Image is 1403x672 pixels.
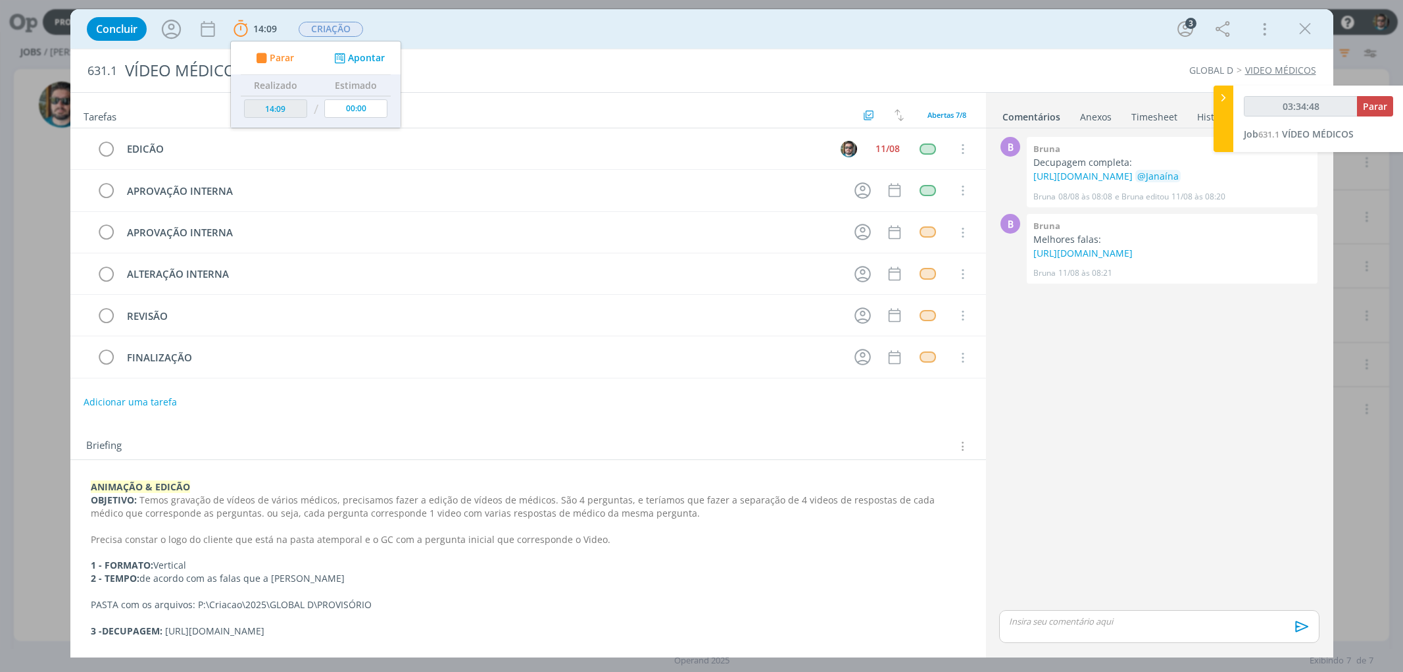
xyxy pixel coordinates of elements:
[91,598,372,611] span: PASTA com os arquivos: P:\Criacao\2025\GLOBAL D\PROVISÓRIO
[841,141,857,157] img: R
[96,24,137,34] span: Concluir
[1058,267,1112,279] span: 11/08 às 08:21
[1058,191,1112,203] span: 08/08 às 08:08
[1245,64,1316,76] a: VIDEO MÉDICOS
[1244,128,1354,140] a: Job631.1VÍDEO MÉDICOS
[91,559,966,572] p: Vertical
[91,533,610,546] span: Precisa constar o logo do cliente que está na pasta atemporal e o GC com a pergunta inicial que c...
[91,572,966,585] p: de acordo com as falas que a [PERSON_NAME]
[927,110,966,120] span: Abertas 7/8
[1282,128,1354,140] span: VÍDEO MÉDICOS
[122,141,829,157] div: EDICÃO
[241,75,310,96] th: Realizado
[1000,137,1020,157] div: B
[1000,214,1020,234] div: B
[252,51,294,65] button: Parar
[1185,18,1196,29] div: 3
[1363,100,1387,113] span: Parar
[122,266,843,282] div: ALTERAÇÃO INTERNA
[1115,191,1169,203] span: e Bruna editou
[1171,191,1225,203] span: 11/08 às 08:20
[895,109,904,121] img: arrow-down-up.svg
[84,107,116,123] span: Tarefas
[91,625,162,637] strong: 3 -DECUPAGEM:
[1002,105,1061,124] a: Comentários
[1033,170,1133,182] a: [URL][DOMAIN_NAME]
[1196,105,1237,124] a: Histórico
[1137,170,1179,182] span: @Janaína
[1033,267,1056,279] p: Bruna
[1033,233,1311,246] p: Melhores falas:
[91,559,153,571] strong: 1 - FORMATO:
[1189,64,1233,76] a: GLOBAL D
[122,349,843,366] div: FINALIZAÇÃO
[1175,18,1196,39] button: 3
[1033,220,1060,232] b: Bruna
[91,625,966,638] p: [URL][DOMAIN_NAME]
[91,494,137,506] strong: OBJETIVO:
[839,139,859,159] button: R
[1033,156,1311,169] p: Decupagem completa:
[330,51,385,65] button: Apontar
[230,41,401,128] ul: 14:09
[87,17,147,41] button: Concluir
[875,144,900,153] div: 11/08
[91,572,139,584] strong: 2 - TEMPO:
[310,96,321,123] td: /
[321,75,391,96] th: Estimado
[91,480,190,493] strong: ANIMAÇÃO & EDICÃO
[122,224,843,241] div: APROVAÇÃO INTERNA
[87,64,117,78] span: 631.1
[83,390,178,414] button: Adicionar uma tarefa
[120,55,799,87] div: VÍDEO MÉDICOS
[230,18,280,39] button: 14:09
[70,9,1333,658] div: dialog
[86,438,122,455] span: Briefing
[1033,191,1056,203] p: Bruna
[1080,111,1112,124] div: Anexos
[1258,128,1279,140] span: 631.1
[91,494,937,519] span: Temos gravação de vídeos de vários médicos, precisamos fazer a edição de vídeos de médicos. São 4...
[1357,96,1393,116] button: Parar
[122,183,843,199] div: APROVAÇÃO INTERNA
[1033,247,1133,259] a: [URL][DOMAIN_NAME]
[122,308,843,324] div: REVISÃO
[269,53,293,63] span: Parar
[253,22,277,35] span: 14:09
[299,22,363,37] span: CRIAÇÃO
[1033,143,1060,155] b: Bruna
[1131,105,1178,124] a: Timesheet
[298,21,364,38] button: CRIAÇÃO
